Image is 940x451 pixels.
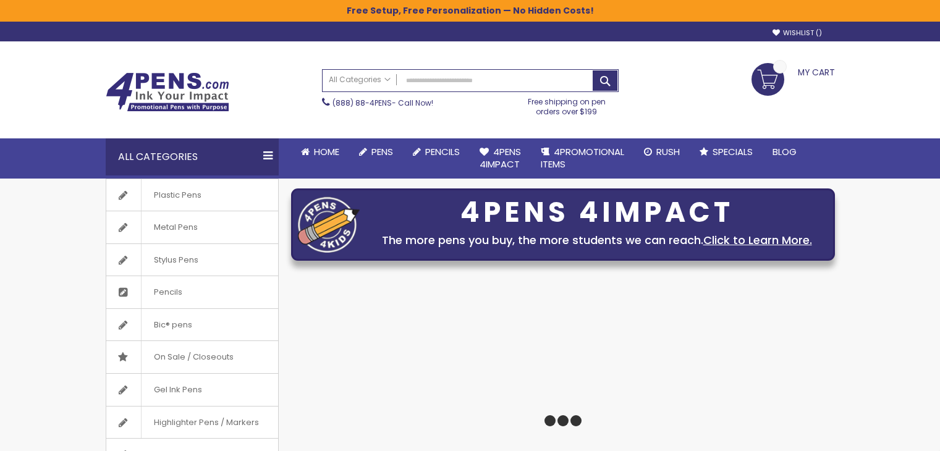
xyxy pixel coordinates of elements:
[106,407,278,439] a: Highlighter Pens / Markers
[690,138,763,166] a: Specials
[323,70,397,90] a: All Categories
[403,138,470,166] a: Pencils
[332,98,392,108] a: (888) 88-4PENS
[541,145,624,171] span: 4PROMOTIONAL ITEMS
[531,138,634,179] a: 4PROMOTIONALITEMS
[366,200,828,225] div: 4PENS 4IMPACT
[515,92,619,117] div: Free shipping on pen orders over $199
[291,138,349,166] a: Home
[371,145,393,158] span: Pens
[106,276,278,308] a: Pencils
[366,232,828,249] div: The more pens you buy, the more students we can reach.
[106,374,278,406] a: Gel Ink Pens
[141,276,195,308] span: Pencils
[106,179,278,211] a: Plastic Pens
[470,138,531,179] a: 4Pens4impact
[329,75,391,85] span: All Categories
[332,98,433,108] span: - Call Now!
[141,374,214,406] span: Gel Ink Pens
[141,244,211,276] span: Stylus Pens
[106,138,279,175] div: All Categories
[314,145,339,158] span: Home
[106,72,229,112] img: 4Pens Custom Pens and Promotional Products
[634,138,690,166] a: Rush
[298,196,360,253] img: four_pen_logo.png
[141,341,246,373] span: On Sale / Closeouts
[141,407,271,439] span: Highlighter Pens / Markers
[106,309,278,341] a: Bic® pens
[349,138,403,166] a: Pens
[656,145,680,158] span: Rush
[773,28,822,38] a: Wishlist
[713,145,753,158] span: Specials
[703,232,812,248] a: Click to Learn More.
[106,211,278,243] a: Metal Pens
[773,145,797,158] span: Blog
[763,138,807,166] a: Blog
[106,341,278,373] a: On Sale / Closeouts
[141,179,214,211] span: Plastic Pens
[480,145,521,171] span: 4Pens 4impact
[141,211,210,243] span: Metal Pens
[106,244,278,276] a: Stylus Pens
[425,145,460,158] span: Pencils
[141,309,205,341] span: Bic® pens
